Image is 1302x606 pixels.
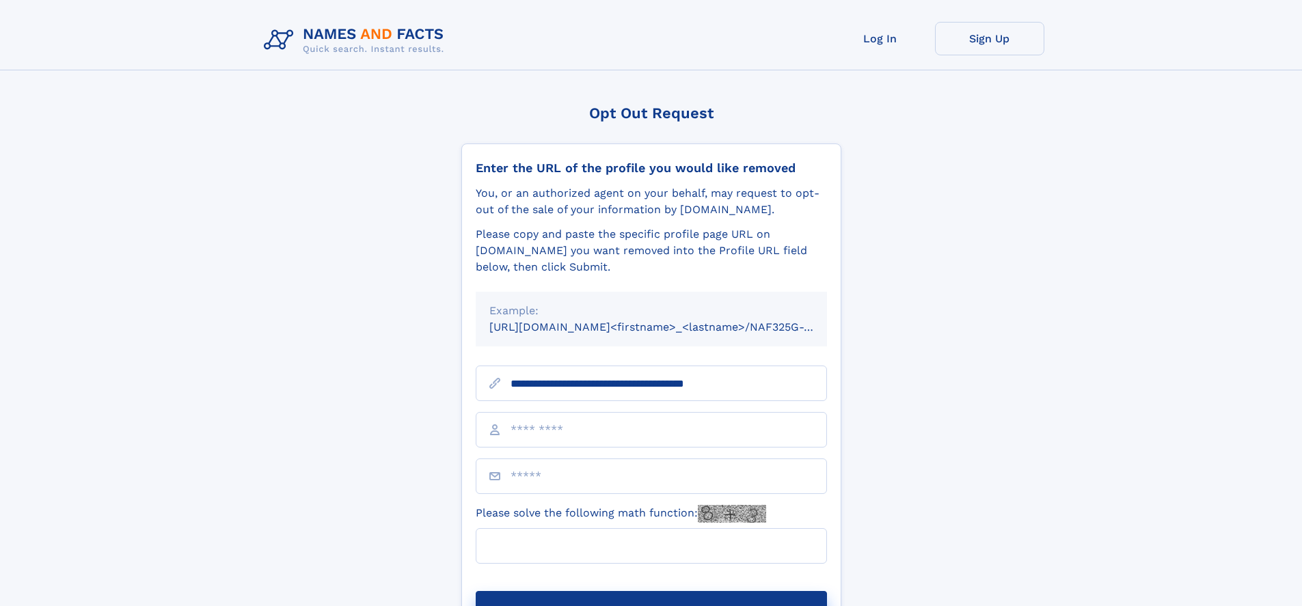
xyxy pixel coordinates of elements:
a: Sign Up [935,22,1044,55]
div: Opt Out Request [461,105,841,122]
div: Please copy and paste the specific profile page URL on [DOMAIN_NAME] you want removed into the Pr... [476,226,827,275]
small: [URL][DOMAIN_NAME]<firstname>_<lastname>/NAF325G-xxxxxxxx [489,320,853,333]
label: Please solve the following math function: [476,505,766,523]
div: You, or an authorized agent on your behalf, may request to opt-out of the sale of your informatio... [476,185,827,218]
a: Log In [826,22,935,55]
div: Enter the URL of the profile you would like removed [476,161,827,176]
img: Logo Names and Facts [258,22,455,59]
div: Example: [489,303,813,319]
